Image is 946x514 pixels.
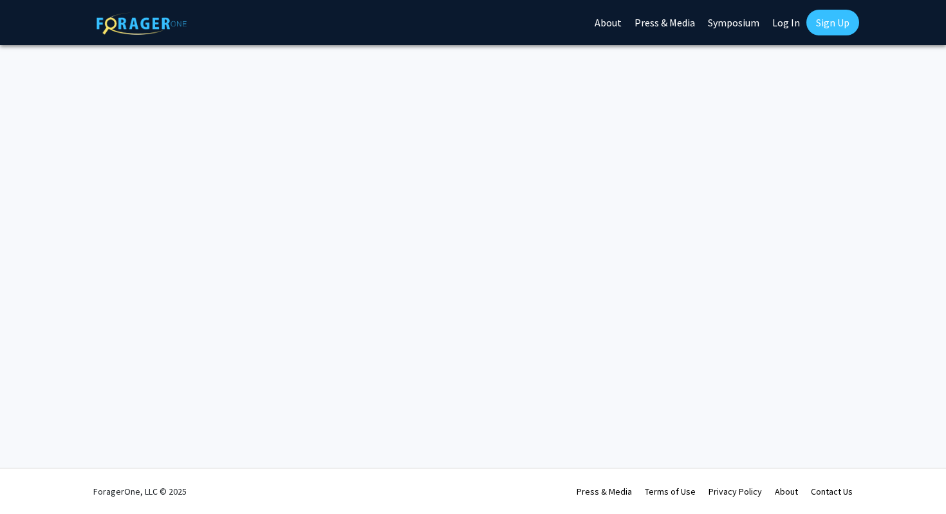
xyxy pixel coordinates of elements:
a: Privacy Policy [709,486,762,497]
img: ForagerOne Logo [97,12,187,35]
a: Sign Up [806,10,859,35]
iframe: Chat [10,456,55,504]
a: About [775,486,798,497]
div: ForagerOne, LLC © 2025 [93,469,187,514]
a: Contact Us [811,486,853,497]
a: Press & Media [577,486,632,497]
a: Terms of Use [645,486,696,497]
